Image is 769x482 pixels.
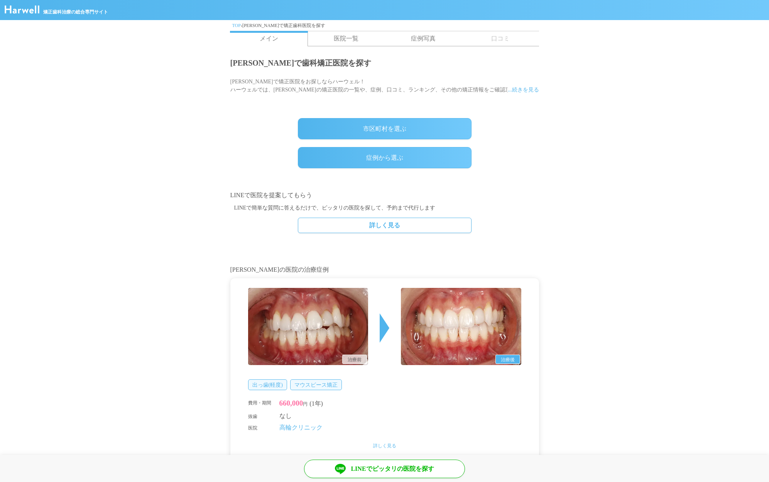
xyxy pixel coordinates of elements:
dt: 抜歯 [248,411,278,421]
img: ハーウェル [5,5,39,14]
span: ...続きを見る [508,86,539,94]
p: 詳しく見る [248,442,521,450]
div: › [230,20,539,31]
p: [PERSON_NAME]で矯正医院をお探しならハーウェル！ ハーウェルでは、[PERSON_NAME]の矯正医院の一覧や、症例、口コミ、ランキング、その他の矯正情報をご確認頂けます。 [230,78,539,94]
a: 詳しく見る [298,218,472,233]
img: 治療後の症例写真 [401,288,521,365]
a: メイン [230,31,308,46]
h2: LINEで医院を提案してもらう [230,191,539,200]
a: ハーウェル [5,8,39,15]
a: LINEでピッタリの医院を探す [304,460,465,478]
a: 症例写真 [385,31,462,46]
span: 円 [303,401,308,407]
span: 660,000 [279,399,303,407]
span: [PERSON_NAME]で矯正歯科医院を探す [242,23,325,28]
div: 出っ歯(軽度) [248,379,287,390]
dd: なし [279,411,521,421]
dt: 費用・期間 [248,398,278,409]
img: 治療前の症例写真 [248,288,368,365]
a: 医院一覧 [308,31,385,46]
h2: [PERSON_NAME]の医院の治療症例 [230,265,539,274]
h1: [PERSON_NAME]で歯科矯正医院を探す [230,56,539,70]
div: マウスピース矯正 [290,379,342,390]
div: 市区町村を選ぶ [298,118,472,139]
p: LINEで簡単な質問に答えるだけで、ピッタリの医院を探して、予約まで代行します [230,204,539,212]
span: 矯正歯科治療の総合専門サイト [43,8,108,15]
span: (1年) [309,400,323,407]
a: TOP [232,23,241,28]
a: 高輪クリニック [279,424,323,431]
span: 口コミ [462,31,539,46]
a: 症例から選ぶ [298,147,472,168]
dt: 医院 [248,423,278,432]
